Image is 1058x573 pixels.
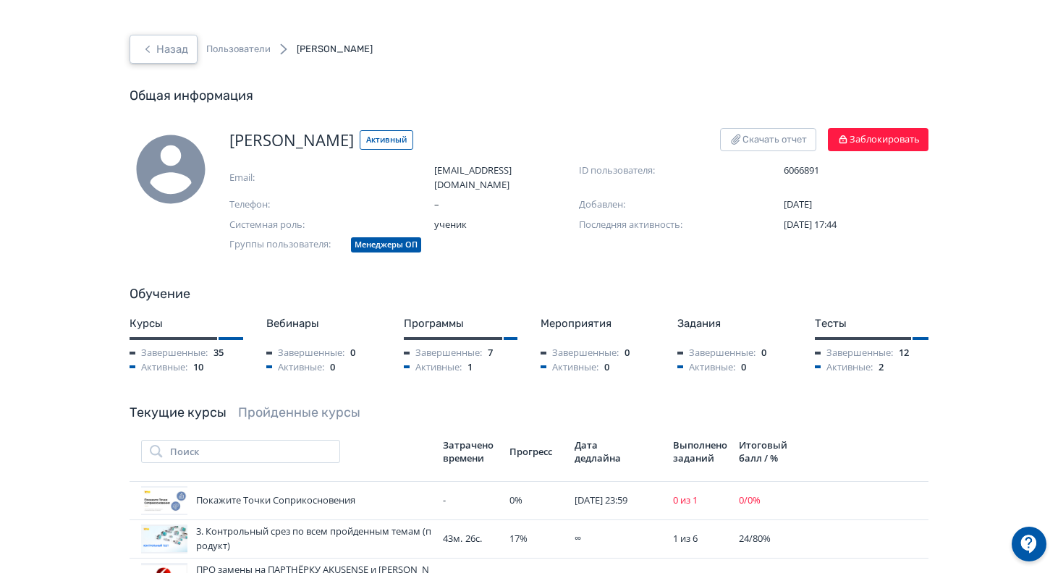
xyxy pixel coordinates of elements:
button: Скачать отчет [720,128,816,151]
span: 0 из 1 [673,493,698,506]
div: Задания [677,315,791,332]
span: 35 [213,346,224,360]
button: Заблокировать [828,128,928,151]
span: Активные: [130,360,187,375]
span: ID пользователя: [579,164,724,178]
div: ∞ [575,532,661,546]
span: Завершенные: [677,346,756,360]
span: Группы пользователя: [229,237,345,255]
div: Покажите Точки Соприкосновения [141,486,431,515]
span: 0 [604,360,609,375]
a: Текущие курсы [130,404,227,420]
div: 3. Контрольный срез по всем пройденным темам (продукт) [141,525,431,553]
span: Активные: [677,360,735,375]
span: – [434,198,579,212]
div: Менеджеры ОП [351,237,421,252]
div: Вебинары [266,315,380,332]
span: Активные: [404,360,462,375]
span: 2 [879,360,884,375]
span: 24 / 80 % [739,532,771,545]
span: [EMAIL_ADDRESS][DOMAIN_NAME] [434,164,579,192]
div: Мероприятия [541,315,654,332]
span: 0 [741,360,746,375]
span: 0 % [509,493,522,506]
span: [DATE] [784,198,812,211]
span: 0 [761,346,766,360]
span: Завершенные: [404,346,482,360]
span: [DATE] 23:59 [575,493,627,506]
div: Дата дедлайна [575,438,625,464]
div: Программы [404,315,517,332]
span: Завершенные: [130,346,208,360]
span: ученик [434,218,579,232]
span: 43м. [443,532,462,545]
span: Активные: [266,360,324,375]
span: Активные: [815,360,873,375]
div: Выполнено заданий [673,438,727,464]
div: - [443,493,498,508]
span: Завершенные: [815,346,893,360]
span: 17 % [509,532,528,545]
span: Активный [360,130,413,150]
span: 0 / 0 % [739,493,761,506]
span: [PERSON_NAME] [229,128,354,152]
div: Тесты [815,315,928,332]
div: Прогресс [509,445,563,458]
button: Назад [130,35,198,64]
a: Общая информация [130,88,253,103]
span: 1 из 6 [673,532,698,545]
span: 0 [625,346,630,360]
span: Добавлен: [579,198,724,212]
span: 10 [193,360,203,375]
div: Затрачено времени [443,438,498,464]
span: 7 [488,346,493,360]
span: 6066891 [784,164,928,178]
div: Курсы [130,315,243,332]
span: 12 [899,346,909,360]
span: 1 [467,360,473,375]
span: 0 [350,346,355,360]
span: [PERSON_NAME] [297,43,373,54]
span: Завершенные: [266,346,344,360]
span: 26с. [465,532,482,545]
div: Итоговый балл / % [739,438,792,464]
span: 0 [330,360,335,375]
span: Активные: [541,360,598,375]
div: Обучение [130,284,928,304]
span: Телефон: [229,198,374,212]
a: Пользователи [206,42,271,56]
span: Последняя активность: [579,218,724,232]
span: Email: [229,171,374,185]
span: [DATE] 17:44 [784,218,837,231]
a: Пройденные курсы [238,404,360,420]
span: Завершенные: [541,346,619,360]
span: Системная роль: [229,218,374,232]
